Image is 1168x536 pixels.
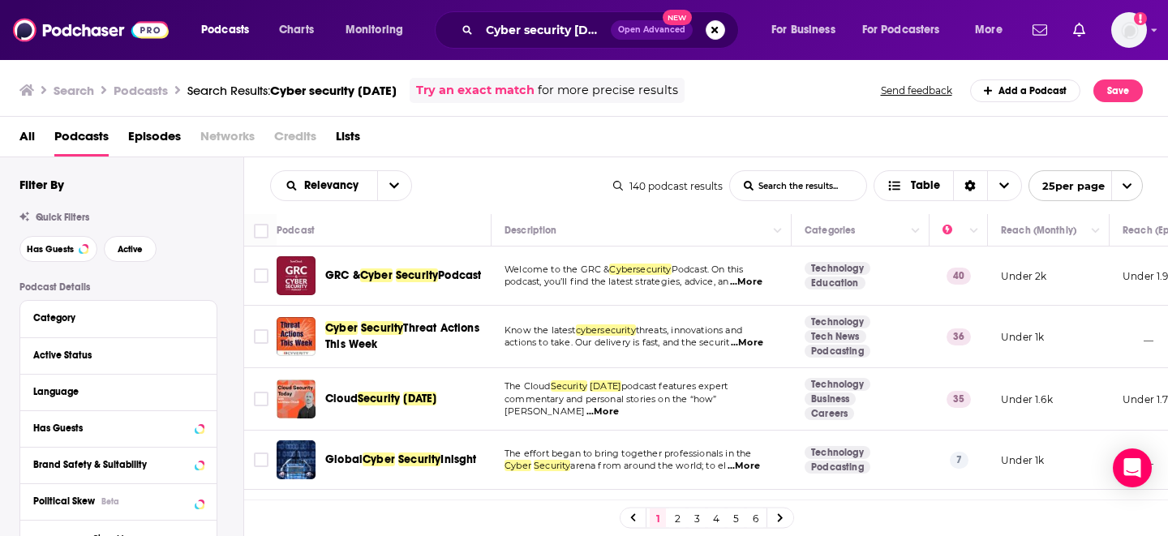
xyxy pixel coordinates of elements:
span: [DATE] [403,392,436,405]
span: Relevancy [304,180,364,191]
span: podcast, you’ll find the latest strategies, advice, an [505,276,728,287]
button: Political SkewBeta [33,491,204,511]
img: Cloud Security Today [277,379,316,418]
span: The effort began to bring together professionals in the [505,448,751,459]
span: Security [551,380,587,392]
span: Political Skew [33,495,95,507]
span: threats, innovations and [636,324,742,336]
a: Technology [805,378,870,391]
span: For Podcasters [862,19,940,41]
button: Choose View [874,170,1022,201]
a: GRC & Cyber Security Podcast [277,256,316,295]
a: Add a Podcast [970,79,1081,102]
span: Has Guests [27,245,74,254]
h2: Choose List sort [270,170,412,201]
img: Podchaser - Follow, Share and Rate Podcasts [13,15,169,45]
button: open menu [271,180,377,191]
button: Save [1093,79,1143,102]
a: Education [805,277,865,289]
button: open menu [852,17,964,43]
a: CyberSecurityThreat Actions This Week [325,320,486,353]
span: Active [118,245,143,254]
span: Cyber [325,321,358,335]
a: GRC &CyberSecurityPodcast [325,268,481,284]
span: Toggle select row [254,392,268,406]
button: Column Actions [768,221,788,241]
a: Show notifications dropdown [1067,16,1092,44]
span: Toggle select row [254,452,268,467]
span: Cyber [505,460,531,471]
span: Security [534,460,570,471]
div: Category [33,312,193,324]
span: The Cloud [505,380,551,392]
button: Send feedback [876,84,957,97]
a: Podcasting [805,461,870,474]
button: Has Guests [33,418,204,438]
span: Networks [200,123,255,157]
a: Tech News [805,330,866,343]
a: 6 [747,508,763,528]
a: GlobalCyberSecurityInisght [325,452,477,468]
button: Active Status [33,345,204,365]
span: cybersecurity [576,324,636,336]
a: Try an exact match [416,81,535,100]
button: open menu [760,17,856,43]
span: Open Advanced [618,26,685,34]
button: Language [33,381,204,401]
p: Under 1.6k [1001,392,1053,406]
a: CloudSecurity[DATE] [325,391,436,407]
span: Episodes [128,123,181,157]
button: Category [33,307,204,328]
span: Know the latest [505,324,576,336]
a: Business [805,392,856,405]
span: Welcome to the GRC & [505,264,609,275]
span: New [663,10,692,25]
p: Under 2k [1001,269,1046,283]
p: Under 1k [1001,453,1044,467]
div: 140 podcast results [613,180,723,192]
button: open menu [334,17,424,43]
p: __ [1123,330,1153,344]
span: actions to take. Our delivery is fast, and the securit [505,337,729,348]
a: Careers [805,407,854,420]
div: Brand Safety & Suitability [33,459,190,470]
div: Has Guests [33,422,190,434]
span: ...More [728,460,760,473]
div: Active Status [33,349,193,361]
span: Table [911,180,940,191]
span: ...More [731,337,763,349]
a: 4 [708,508,724,528]
span: More [975,19,1003,41]
h3: Search [54,83,94,98]
p: 7 [950,452,968,468]
span: ...More [730,276,762,289]
a: Show notifications dropdown [1026,16,1054,44]
a: Technology [805,315,870,328]
span: Podcast [438,268,481,282]
button: Show profile menu [1111,12,1147,48]
span: Security [396,268,438,282]
a: Charts [268,17,324,43]
button: Column Actions [906,221,925,241]
span: for more precise results [538,81,678,100]
button: Open AdvancedNew [611,20,693,40]
div: Podcast [277,221,315,240]
span: Credits [274,123,316,157]
img: User Profile [1111,12,1147,48]
a: Technology [805,446,870,459]
button: open menu [377,171,411,200]
span: Quick Filters [36,212,89,223]
img: Cyber Security Threat Actions This Week [277,317,316,356]
span: Lists [336,123,360,157]
div: Description [505,221,556,240]
p: 35 [947,391,971,407]
span: GRC & [325,268,360,282]
img: Global Cyber Security Inisght [277,440,316,479]
div: Power Score [943,221,965,240]
button: open menu [964,17,1023,43]
a: 5 [728,508,744,528]
button: Active [104,236,157,262]
div: Open Intercom Messenger [1113,448,1152,487]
